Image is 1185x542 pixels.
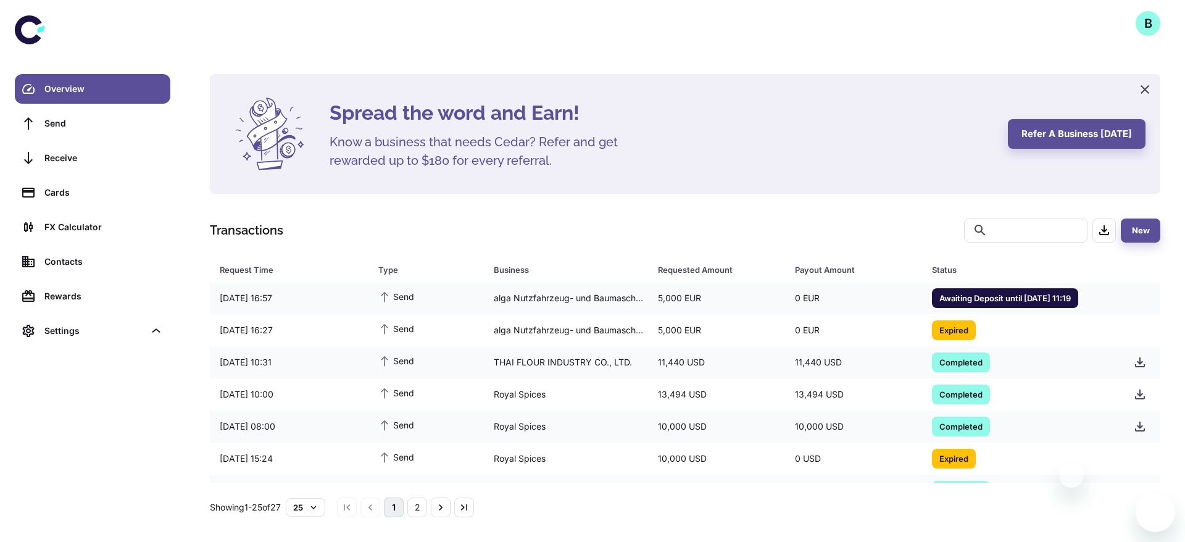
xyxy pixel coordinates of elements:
h4: Spread the word and Earn! [330,98,993,128]
div: Request Time [220,261,347,278]
div: 13,494 USD [785,383,922,406]
div: 0 EUR [785,319,922,342]
div: Type [378,261,462,278]
button: Go to last page [454,498,474,517]
div: 11,440 USD [648,351,785,374]
a: Receive [15,143,170,173]
div: Settings [44,324,144,338]
div: Overview [44,82,163,96]
div: 13,846 USD [785,479,922,502]
div: Unique Packaging Systems [484,479,648,502]
div: Rewards [44,290,163,303]
div: 13,494 USD [648,383,785,406]
h5: Know a business that needs Cedar? Refer and get rewarded up to $180 for every referral. [330,133,638,170]
div: Requested Amount [658,261,764,278]
span: Send [378,290,414,303]
div: Receive [44,151,163,165]
div: Royal Spices [484,415,648,438]
a: Send [15,109,170,138]
div: 10,000 USD [648,447,785,470]
div: Payout Amount [795,261,901,278]
div: 0 EUR [785,286,922,310]
div: [DATE] 10:31 [210,351,368,374]
span: Type [378,261,478,278]
span: Expired [932,452,976,464]
span: Completed [932,356,990,368]
div: Settings [15,316,170,346]
div: Royal Spices [484,447,648,470]
button: New [1121,219,1160,243]
span: Expired [932,323,976,336]
a: FX Calculator [15,212,170,242]
div: 5,000 EUR [648,319,785,342]
div: 5,000 EUR [648,286,785,310]
div: 11,440 USD [785,351,922,374]
a: Rewards [15,281,170,311]
div: Contacts [44,255,163,269]
iframe: Button to launch messaging window [1136,493,1175,532]
span: Send [378,418,414,432]
div: Cards [44,186,163,199]
button: 25 [286,498,325,517]
span: Send [378,386,414,399]
div: 10,000 USD [785,415,922,438]
a: Overview [15,74,170,104]
div: 13,846 USD [648,479,785,502]
div: Royal Spices [484,383,648,406]
div: 10,000 USD [648,415,785,438]
span: Send [378,482,414,496]
div: [DATE] 15:24 [210,447,368,470]
div: 0 USD [785,447,922,470]
span: Send [378,354,414,367]
div: [DATE] 09:52 [210,479,368,502]
span: Send [378,450,414,464]
div: alga Nutzfahrzeug- und Baumaschinen GmbH & Co. KG [484,319,648,342]
span: Requested Amount [658,261,780,278]
div: Send [44,117,163,130]
span: Completed [932,420,990,432]
span: Completed [932,388,990,400]
button: Go to page 2 [407,498,427,517]
div: THAI FLOUR INDUSTRY CO., LTD. [484,351,648,374]
button: page 1 [384,498,404,517]
span: Payout Amount [795,261,917,278]
div: [DATE] 16:27 [210,319,368,342]
div: [DATE] 16:57 [210,286,368,310]
button: B [1136,11,1160,36]
div: alga Nutzfahrzeug- und Baumaschinen GmbH & Co. KG [484,286,648,310]
span: Awaiting Deposit until [DATE] 11:19 [932,291,1078,304]
div: Status [932,261,1093,278]
a: Cards [15,178,170,207]
span: Request Time [220,261,364,278]
nav: pagination navigation [335,498,476,517]
div: FX Calculator [44,220,163,234]
h1: Transactions [210,221,283,240]
a: Contacts [15,247,170,277]
button: Go to next page [431,498,451,517]
span: Status [932,261,1109,278]
p: Showing 1-25 of 27 [210,501,281,514]
div: [DATE] 08:00 [210,415,368,438]
div: [DATE] 10:00 [210,383,368,406]
button: Refer a business [DATE] [1008,119,1145,149]
span: Send [378,322,414,335]
iframe: Close message [1059,463,1084,488]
